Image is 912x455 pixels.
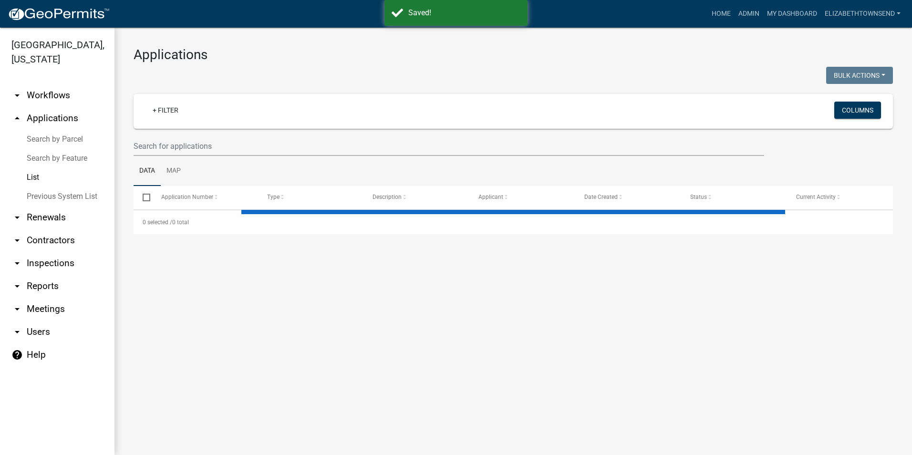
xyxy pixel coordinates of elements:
[575,186,681,209] datatable-header-cell: Date Created
[134,156,161,186] a: Data
[584,194,618,200] span: Date Created
[11,235,23,246] i: arrow_drop_down
[796,194,836,200] span: Current Activity
[258,186,363,209] datatable-header-cell: Type
[11,349,23,361] i: help
[134,47,893,63] h3: Applications
[11,303,23,315] i: arrow_drop_down
[134,210,893,234] div: 0 total
[763,5,821,23] a: My Dashboard
[787,186,893,209] datatable-header-cell: Current Activity
[408,7,520,19] div: Saved!
[11,113,23,124] i: arrow_drop_up
[11,258,23,269] i: arrow_drop_down
[708,5,735,23] a: Home
[373,194,402,200] span: Description
[11,326,23,338] i: arrow_drop_down
[143,219,172,226] span: 0 selected /
[11,90,23,101] i: arrow_drop_down
[478,194,503,200] span: Applicant
[821,5,904,23] a: ElizabethTownsend
[161,156,187,186] a: Map
[11,280,23,292] i: arrow_drop_down
[11,212,23,223] i: arrow_drop_down
[161,194,213,200] span: Application Number
[735,5,763,23] a: Admin
[469,186,575,209] datatable-header-cell: Applicant
[134,186,152,209] datatable-header-cell: Select
[267,194,280,200] span: Type
[152,186,258,209] datatable-header-cell: Application Number
[826,67,893,84] button: Bulk Actions
[834,102,881,119] button: Columns
[690,194,707,200] span: Status
[681,186,787,209] datatable-header-cell: Status
[363,186,469,209] datatable-header-cell: Description
[145,102,186,119] a: + Filter
[134,136,764,156] input: Search for applications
